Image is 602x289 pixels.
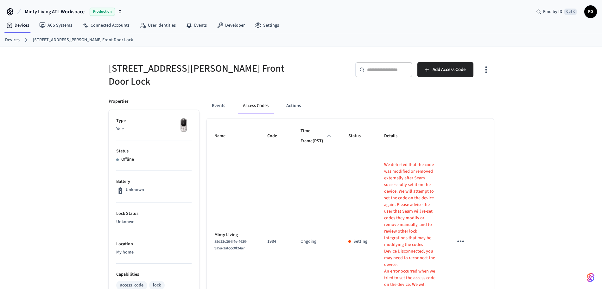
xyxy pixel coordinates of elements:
[109,62,297,88] h5: [STREET_ADDRESS][PERSON_NAME] Front Door Lock
[116,178,192,185] p: Battery
[126,187,144,193] p: Unknown
[267,238,285,245] p: 1984
[564,9,577,15] span: Ctrl K
[301,126,333,146] span: Time Frame(PST)
[116,148,192,155] p: Status
[176,118,192,133] img: Yale Assure Touchscreen Wifi Smart Lock, Satin Nickel, Front
[181,20,212,31] a: Events
[214,232,252,238] p: Minty Living
[531,6,582,17] div: Find by IDCtrl K
[214,131,234,141] span: Name
[116,271,192,278] p: Capabilities
[543,9,562,15] span: Find by ID
[207,98,230,113] button: Events
[384,131,406,141] span: Details
[585,6,596,17] span: FD
[25,8,85,16] span: Minty Living ATL Workspace
[417,62,473,77] button: Add Access Code
[238,98,274,113] button: Access Codes
[120,282,143,289] div: access_code
[34,20,77,31] a: ACS Systems
[116,118,192,124] p: Type
[281,98,306,113] button: Actions
[207,98,494,113] div: ant example
[77,20,135,31] a: Connected Accounts
[121,156,134,163] p: Offline
[116,210,192,217] p: Lock Status
[212,20,250,31] a: Developer
[384,248,438,268] p: Device Disconnected, you may need to reconnect the device.
[116,241,192,247] p: Location
[33,37,133,43] a: [STREET_ADDRESS][PERSON_NAME] Front Door Lock
[116,219,192,225] p: Unknown
[116,126,192,132] p: Yale
[433,66,466,74] span: Add Access Code
[587,273,594,283] img: SeamLogoGradient.69752ec5.svg
[250,20,284,31] a: Settings
[384,162,438,248] p: We detected that the code was modified or removed externally after Seam successfully set it on th...
[116,249,192,256] p: My home
[584,5,597,18] button: FD
[348,131,369,141] span: Status
[5,37,20,43] a: Devices
[90,8,115,16] span: Production
[153,282,161,289] div: lock
[214,239,247,251] span: 85d22c36-ff4e-4620-9a5a-2afccc0f24a7
[353,238,367,245] p: Setting
[109,98,129,105] p: Properties
[1,20,34,31] a: Devices
[135,20,181,31] a: User Identities
[267,131,285,141] span: Code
